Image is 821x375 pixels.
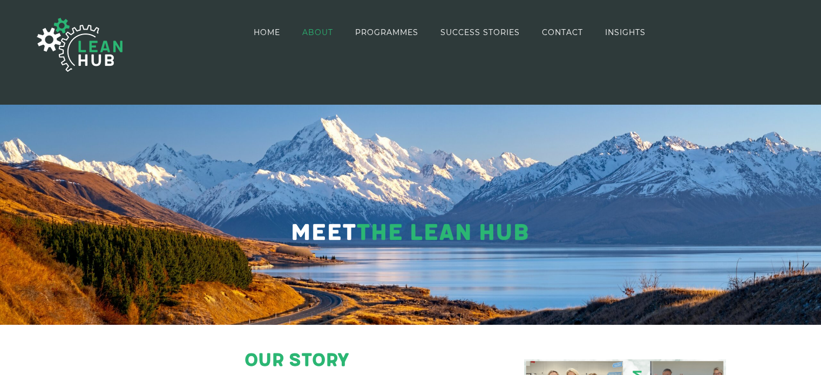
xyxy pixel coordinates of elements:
[290,219,356,247] span: Meet
[356,219,528,247] span: The Lean Hub
[254,1,280,63] a: HOME
[302,29,333,36] span: ABOUT
[302,1,333,63] a: ABOUT
[440,1,520,63] a: SUCCESS STORIES
[254,1,646,63] nav: Main Menu
[245,350,349,371] span: our story
[542,29,583,36] span: CONTACT
[355,1,418,63] a: PROGRAMMES
[605,29,646,36] span: INSIGHTS
[605,1,646,63] a: INSIGHTS
[542,1,583,63] a: CONTACT
[254,29,280,36] span: HOME
[440,29,520,36] span: SUCCESS STORIES
[26,6,134,83] img: The Lean Hub | Optimising productivity with Lean Logo
[355,29,418,36] span: PROGRAMMES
